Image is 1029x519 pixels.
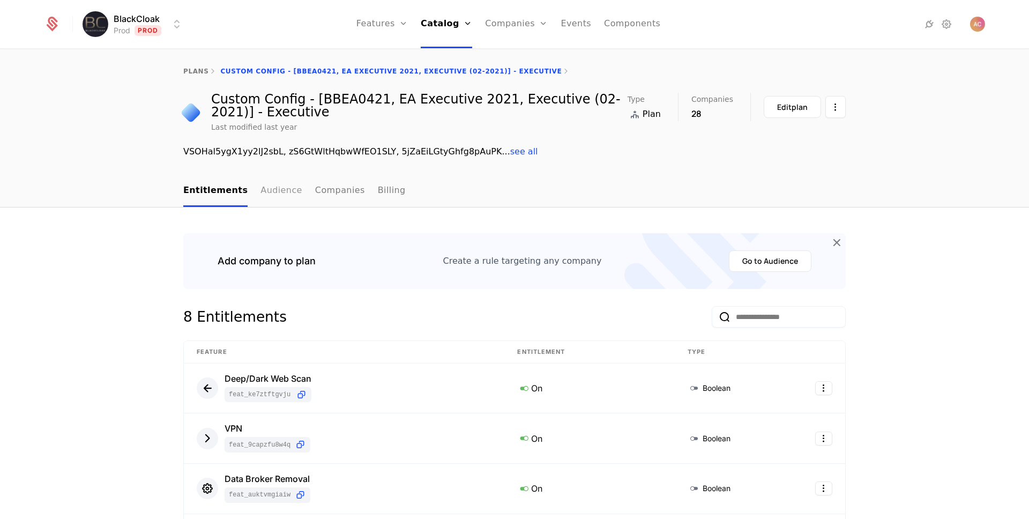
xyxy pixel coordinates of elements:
span: BlackCloak [114,12,160,25]
span: Companies [691,95,733,103]
div: On [517,431,661,445]
span: feat_AUKTVMGiAiW [229,491,290,499]
div: Edit plan [777,102,808,113]
a: Settings [940,18,953,31]
th: Type [675,341,787,364]
div: Add company to plan [218,254,316,269]
span: Boolean [703,383,730,394]
div: 28 [691,107,733,120]
span: Plan [643,108,661,121]
div: Data Broker Removal [225,474,310,483]
div: On [517,381,661,395]
div: VPN [225,424,310,433]
div: Create a rule targeting any company [443,255,602,268]
span: Prod [135,25,162,36]
div: Deep/Dark Web Scan [225,374,311,383]
span: feat_KE7zTfTgVJu [229,390,292,399]
div: Prod [114,25,130,36]
img: BlackCloak [83,11,108,37]
button: Go to Audience [729,250,811,272]
span: Type [628,95,645,103]
th: Entitlement [504,341,674,364]
button: Editplan [764,96,821,118]
span: see all [510,146,538,157]
a: Integrations [923,18,936,31]
div: Custom Config - [BBEA0421, EA Executive 2021, Executive (02-2021)] - Executive [211,93,628,118]
img: Andrei Coman [970,17,985,32]
button: Select action [815,481,832,495]
div: 8 Entitlements [183,306,287,328]
span: feat_9CAPZfU8W4Q [229,441,290,449]
a: Companies [315,175,365,207]
ul: Choose Sub Page [183,175,406,207]
div: VSOHal5ygX1yy2lJ2sbL, zS6GtWltHqbwWfEO1SLY, 5jZaEiLGtyGhfg8pAuPK ... [183,145,846,158]
span: Boolean [703,433,730,444]
nav: Main [183,175,846,207]
button: Select action [815,432,832,446]
div: Last modified last year [211,122,297,132]
th: Feature [184,341,504,364]
button: Select environment [86,12,183,36]
a: Entitlements [183,175,248,207]
a: plans [183,68,208,75]
a: Billing [378,175,406,207]
button: Open user button [970,17,985,32]
span: Boolean [703,483,730,494]
div: On [517,481,661,495]
button: Select action [815,381,832,395]
a: Audience [260,175,302,207]
button: Select action [825,96,846,118]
